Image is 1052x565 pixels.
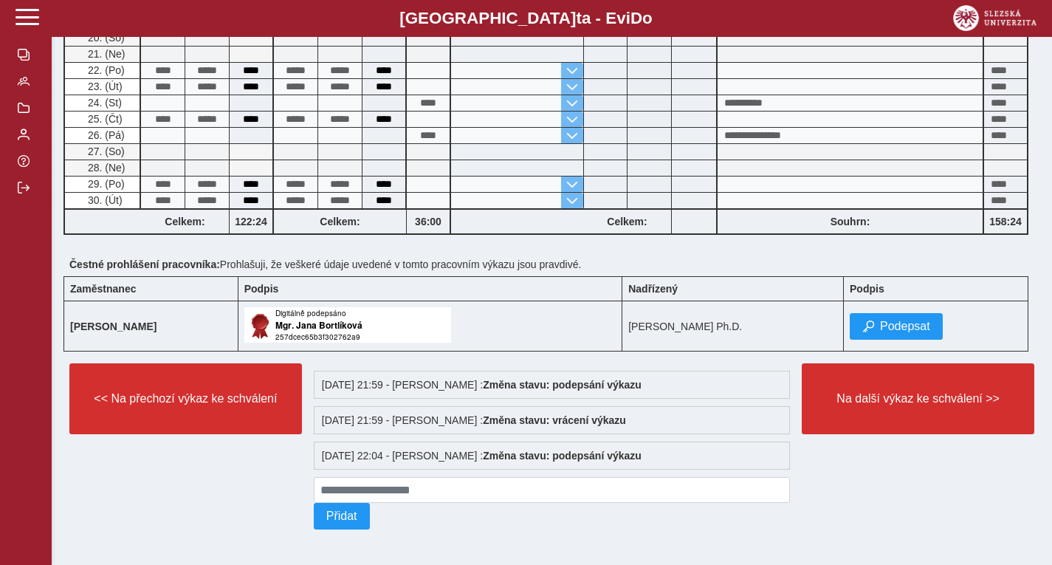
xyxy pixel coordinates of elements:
b: [GEOGRAPHIC_DATA] a - Evi [44,9,1008,28]
button: Přidat [314,503,370,530]
span: 22. (Po) [85,64,125,76]
b: Podpis [850,283,884,295]
b: Změna stavu: vrácení výkazu [483,414,626,426]
span: 27. (So) [85,145,125,157]
span: Podepsat [880,320,930,333]
span: 30. (Út) [85,194,123,206]
img: logo_web_su.png [953,5,1036,31]
span: 29. (Po) [85,178,125,190]
span: << Na přechozí výkaz ke schválení [82,392,289,405]
span: 24. (St) [85,97,122,109]
b: 158:24 [984,216,1027,227]
span: 25. (Čt) [85,113,123,125]
b: 36:00 [407,216,450,227]
b: Celkem: [141,216,229,227]
button: Na další výkaz ke schválení >> [802,363,1034,434]
span: 28. (Ne) [85,162,126,174]
b: Nadřízený [628,283,678,295]
span: 26. (Pá) [85,129,125,141]
span: t [576,9,581,27]
b: 122:24 [230,216,272,227]
span: D [630,9,642,27]
button: << Na přechozí výkaz ke schválení [69,363,302,434]
b: Celkem: [583,216,671,227]
div: [DATE] 22:04 - [PERSON_NAME] : [314,442,791,470]
b: [PERSON_NAME] [70,321,157,332]
b: Podpis [244,283,279,295]
span: 21. (Ne) [85,48,126,60]
b: Čestné prohlášení pracovníka: [69,258,220,270]
span: 23. (Út) [85,81,123,92]
span: o [642,9,653,27]
b: Souhrn: [831,216,870,227]
b: Zaměstnanec [70,283,136,295]
span: Přidat [326,510,357,523]
span: 20. (So) [85,32,125,44]
div: [DATE] 21:59 - [PERSON_NAME] : [314,371,791,399]
b: Celkem: [274,216,406,227]
b: Změna stavu: podepsání výkazu [483,379,642,391]
b: Změna stavu: podepsání výkazu [483,450,642,462]
div: Prohlašuji, že veškeré údaje uvedené v tomto pracovním výkazu jsou pravdivé. [63,253,1040,276]
span: Na další výkaz ke schválení >> [814,392,1022,405]
div: [DATE] 21:59 - [PERSON_NAME] : [314,406,791,434]
img: Digitálně podepsáno uživatelem [244,307,451,343]
td: [PERSON_NAME] Ph.D. [622,301,844,352]
button: Podepsat [850,313,943,340]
